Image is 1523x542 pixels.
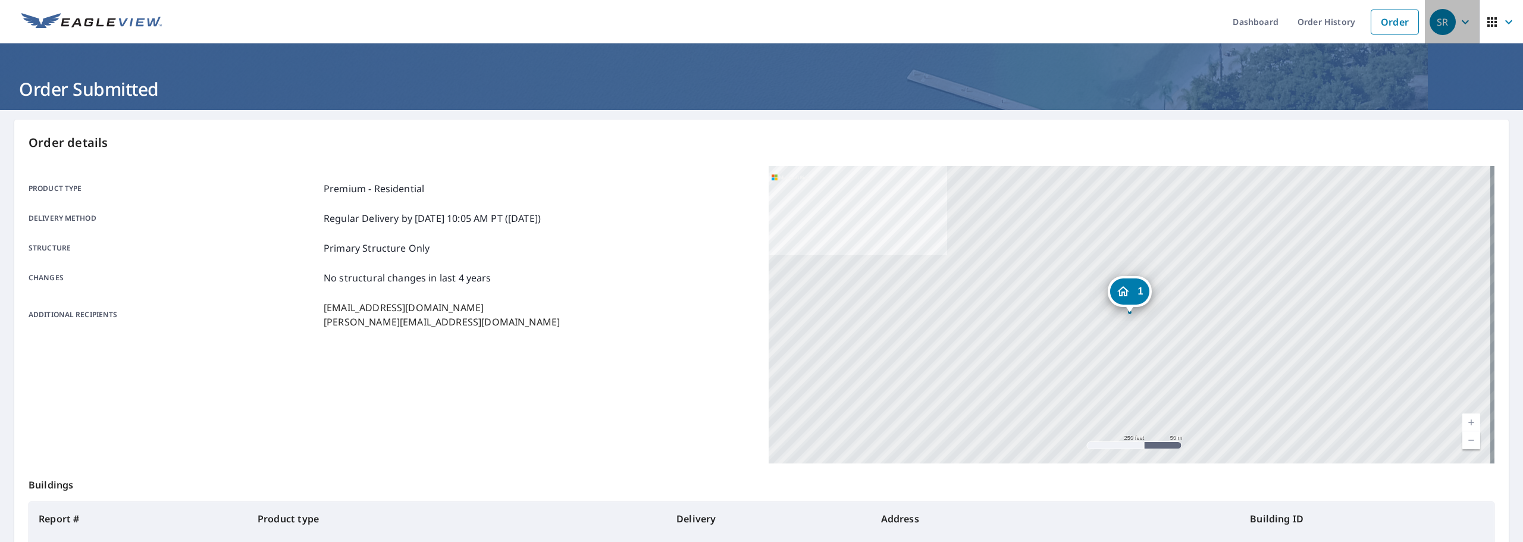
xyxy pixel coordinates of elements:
p: Product type [29,181,319,196]
p: Structure [29,241,319,255]
th: Address [872,502,1241,535]
th: Report # [29,502,248,535]
p: Primary Structure Only [324,241,430,255]
th: Delivery [667,502,872,535]
p: Order details [29,134,1494,152]
span: 1 [1137,287,1143,296]
p: Premium - Residential [324,181,424,196]
img: EV Logo [21,13,162,31]
th: Product type [248,502,667,535]
p: Buildings [29,463,1494,502]
a: Current Level 17, Zoom In [1462,413,1480,431]
th: Building ID [1240,502,1494,535]
a: Order [1371,10,1419,35]
div: Dropped pin, building 1, Residential property, 747B Harvard Ave E Seattle, WA 98102 [1107,276,1151,313]
p: Additional recipients [29,300,319,329]
p: Changes [29,271,319,285]
p: Delivery method [29,211,319,225]
div: SR [1430,9,1456,35]
p: [EMAIL_ADDRESS][DOMAIN_NAME] [324,300,560,315]
p: No structural changes in last 4 years [324,271,491,285]
a: Current Level 17, Zoom Out [1462,431,1480,449]
h1: Order Submitted [14,77,1509,101]
p: [PERSON_NAME][EMAIL_ADDRESS][DOMAIN_NAME] [324,315,560,329]
p: Regular Delivery by [DATE] 10:05 AM PT ([DATE]) [324,211,541,225]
